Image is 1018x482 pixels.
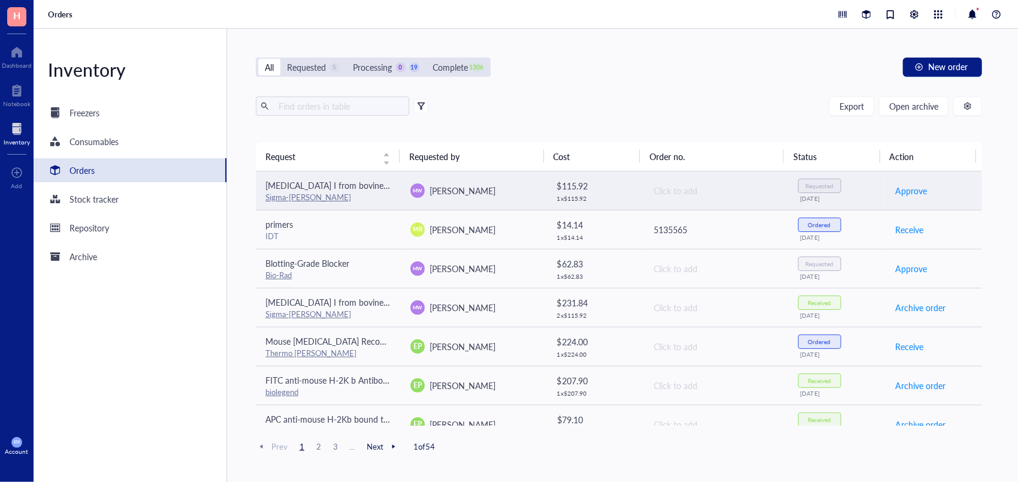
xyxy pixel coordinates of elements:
[557,218,634,231] div: $ 14.14
[265,335,488,347] span: Mouse [MEDICAL_DATA] Recombinant Protein, PeproTech®
[265,61,274,74] div: All
[256,58,491,77] div: segmented control
[654,223,778,236] div: 5135565
[413,441,435,452] span: 1 of 54
[895,379,945,392] span: Archive order
[557,273,634,280] div: 1 x $ 62.83
[328,441,343,452] span: 3
[265,413,462,425] span: APC anti-mouse H-2Kb bound to SIINFEKL Antibody
[805,182,833,189] div: Requested
[800,312,876,319] div: [DATE]
[287,61,326,74] div: Requested
[4,119,30,146] a: Inventory
[557,312,634,319] div: 2 x $ 115.92
[643,288,788,327] td: Click to add
[800,195,876,202] div: [DATE]
[800,273,876,280] div: [DATE]
[5,448,29,455] div: Account
[4,138,30,146] div: Inventory
[2,62,32,69] div: Dashboard
[643,171,788,210] td: Click to add
[265,269,292,281] a: Bio-Rad
[895,340,923,353] span: Receive
[889,101,938,111] span: Open archive
[895,259,928,278] button: Approve
[11,182,23,189] div: Add
[557,179,634,192] div: $ 115.92
[808,338,831,345] div: Ordered
[895,415,946,434] button: Archive order
[808,377,831,384] div: Received
[895,223,923,236] span: Receive
[808,416,831,423] div: Received
[557,296,634,309] div: $ 231.84
[265,374,392,386] span: FITC anti-mouse H-2K b Antibody
[472,62,482,73] div: 1306
[839,101,864,111] span: Export
[895,376,946,395] button: Archive order
[640,142,784,171] th: Order no.
[14,440,20,445] span: KM
[430,379,496,391] span: [PERSON_NAME]
[274,97,404,115] input: Find orders in table
[643,405,788,444] td: Click to add
[895,181,928,200] button: Approve
[784,142,880,171] th: Status
[643,210,788,249] td: 5135565
[808,221,831,228] div: Ordered
[345,441,360,452] span: ...
[895,262,927,275] span: Approve
[895,184,927,197] span: Approve
[557,234,634,241] div: 1 x $ 14.14
[48,9,75,20] a: Orders
[34,187,226,211] a: Stock tracker
[265,386,298,397] a: biolegend
[400,142,543,171] th: Requested by
[895,220,924,239] button: Receive
[643,327,788,366] td: Click to add
[70,192,119,206] div: Stock tracker
[800,234,876,241] div: [DATE]
[70,135,119,148] div: Consumables
[70,221,109,234] div: Repository
[544,142,640,171] th: Cost
[265,308,351,320] a: Sigma-[PERSON_NAME]
[433,61,468,74] div: Complete
[413,187,422,194] span: MW
[654,340,778,353] div: Click to add
[654,379,778,392] div: Click to add
[895,337,924,356] button: Receive
[800,351,876,358] div: [DATE]
[654,418,778,431] div: Click to add
[557,374,634,387] div: $ 207.90
[557,390,634,397] div: 1 x $ 207.90
[895,301,945,314] span: Archive order
[430,418,496,430] span: [PERSON_NAME]
[413,225,422,234] span: MR
[654,184,778,197] div: Click to add
[395,62,406,73] div: 0
[265,218,293,230] span: primers
[34,158,226,182] a: Orders
[557,413,634,426] div: $ 79.10
[895,418,945,431] span: Archive order
[256,441,288,452] span: Prev
[879,97,948,116] button: Open archive
[643,249,788,288] td: Click to add
[34,245,226,269] a: Archive
[256,142,400,171] th: Request
[265,179,640,191] span: [MEDICAL_DATA] I from bovine pancreas,Type IV, lyophilized powder, ≥2,000 Kunitz units/mg protein
[430,185,496,197] span: [PERSON_NAME]
[70,250,97,263] div: Archive
[808,299,831,306] div: Received
[70,106,99,119] div: Freezers
[265,191,351,203] a: Sigma-[PERSON_NAME]
[829,97,874,116] button: Export
[430,224,496,236] span: [PERSON_NAME]
[409,62,419,73] div: 19
[330,62,340,73] div: 5
[34,129,226,153] a: Consumables
[430,341,496,353] span: [PERSON_NAME]
[895,298,946,317] button: Archive order
[367,441,399,452] span: Next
